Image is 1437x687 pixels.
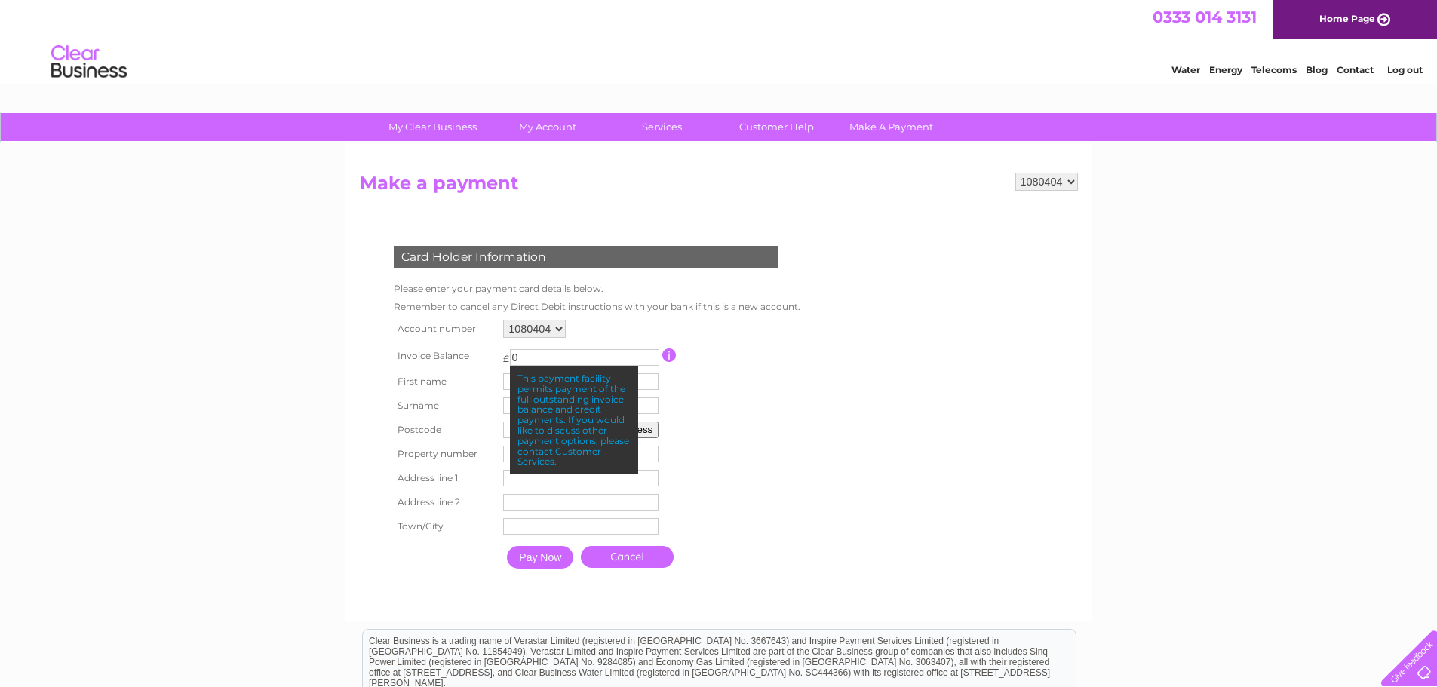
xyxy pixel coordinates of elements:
[390,316,500,342] th: Account number
[390,442,500,466] th: Property number
[1306,64,1328,75] a: Blog
[390,342,500,370] th: Invoice Balance
[829,113,953,141] a: Make A Payment
[503,345,509,364] td: £
[390,394,500,418] th: Surname
[1387,64,1423,75] a: Log out
[390,466,500,490] th: Address line 1
[510,366,638,474] div: This payment facility permits payment of the full outstanding invoice balance and credit payments...
[51,39,127,85] img: logo.png
[1251,64,1297,75] a: Telecoms
[1337,64,1374,75] a: Contact
[600,113,724,141] a: Services
[390,514,500,538] th: Town/City
[1153,8,1257,26] a: 0333 014 3131
[370,113,495,141] a: My Clear Business
[507,546,573,569] input: Pay Now
[581,546,674,568] a: Cancel
[360,173,1078,201] h2: Make a payment
[390,280,804,298] td: Please enter your payment card details below.
[390,298,804,316] td: Remember to cancel any Direct Debit instructions with your bank if this is a new account.
[1171,64,1200,75] a: Water
[363,8,1076,73] div: Clear Business is a trading name of Verastar Limited (registered in [GEOGRAPHIC_DATA] No. 3667643...
[390,490,500,514] th: Address line 2
[662,348,677,362] input: Information
[1209,64,1242,75] a: Energy
[390,418,500,442] th: Postcode
[485,113,609,141] a: My Account
[394,246,778,268] div: Card Holder Information
[390,370,500,394] th: First name
[714,113,839,141] a: Customer Help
